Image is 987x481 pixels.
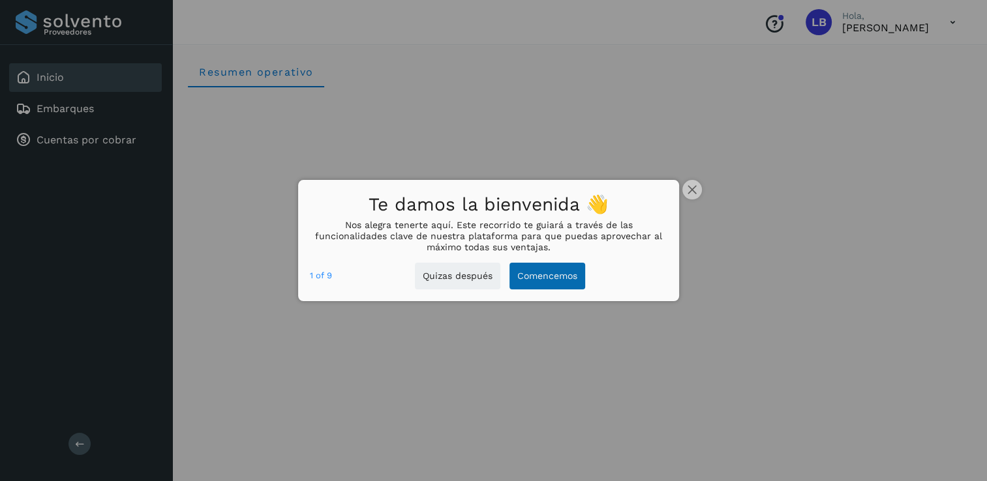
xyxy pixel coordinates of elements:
[310,269,332,283] div: step 1 of 9
[310,190,667,220] h1: Te damos la bienvenida 👋
[310,269,332,283] div: 1 of 9
[298,180,678,301] div: Te damos la bienvenida 👋Nos alegra tenerte aquí. Este recorrido te guiará a través de las funcion...
[682,180,702,199] button: close,
[310,220,667,252] p: Nos alegra tenerte aquí. Este recorrido te guiará a través de las funcionalidades clave de nuestr...
[509,263,585,289] button: Comencemos
[415,263,500,289] button: Quizas después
